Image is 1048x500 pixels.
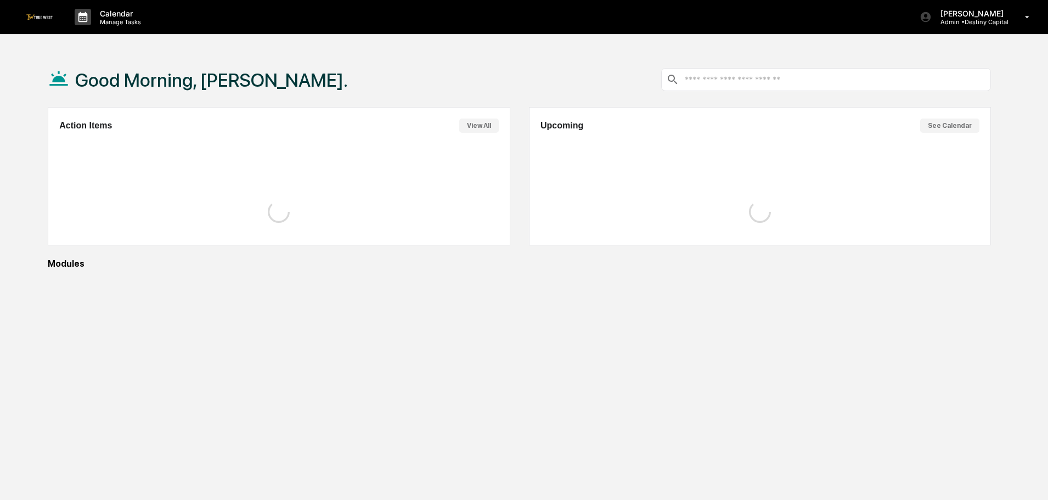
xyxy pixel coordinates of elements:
[540,121,583,131] h2: Upcoming
[91,9,147,18] p: Calendar
[26,14,53,19] img: logo
[932,18,1009,26] p: Admin • Destiny Capital
[459,119,499,133] button: View All
[932,9,1009,18] p: [PERSON_NAME]
[920,119,979,133] button: See Calendar
[48,259,991,269] div: Modules
[59,121,112,131] h2: Action Items
[75,69,348,91] h1: Good Morning, [PERSON_NAME].
[91,18,147,26] p: Manage Tasks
